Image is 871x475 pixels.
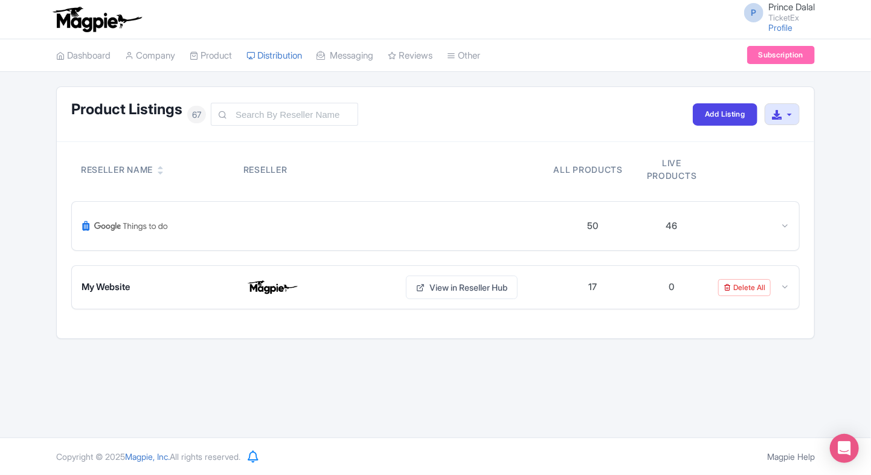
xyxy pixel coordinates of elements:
[388,39,432,73] a: Reviews
[406,276,518,299] a: View in Reseller Hub
[587,219,598,233] div: 50
[317,39,373,73] a: Messaging
[768,22,792,33] a: Profile
[211,103,358,126] input: Search By Reseller Name
[82,280,130,294] span: My Website
[666,219,677,233] div: 46
[447,39,480,73] a: Other
[246,39,302,73] a: Distribution
[71,102,182,117] h1: Product Listings
[768,1,815,13] span: Prince Dalal
[187,106,206,123] span: 67
[190,39,232,73] a: Product
[718,279,771,296] a: Delete All
[243,163,391,176] div: Reseller
[125,451,170,462] span: Magpie, Inc.
[669,280,674,294] div: 0
[693,103,757,126] a: Add Listing
[81,163,153,176] div: Reseller Name
[125,39,175,73] a: Company
[737,2,815,22] a: P Prince Dalal TicketEx
[744,3,763,22] span: P
[767,451,815,462] a: Magpie Help
[49,450,248,463] div: Copyright © 2025 All rights reserved.
[830,434,859,463] div: Open Intercom Messenger
[243,278,301,297] img: My Website
[82,212,169,241] img: Google Things To Do
[637,157,706,182] div: Live products
[56,39,111,73] a: Dashboard
[768,14,815,22] small: TicketEx
[50,6,144,33] img: logo-ab69f6fb50320c5b225c76a69d11143b.png
[554,163,623,176] div: All products
[588,280,597,294] div: 17
[747,46,815,64] a: Subscription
